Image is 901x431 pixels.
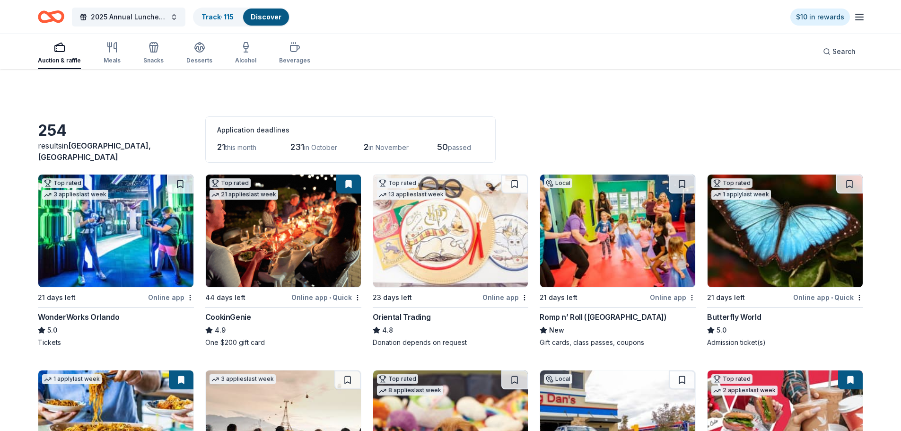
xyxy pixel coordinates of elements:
[72,8,185,26] button: 2025 Annual Luncheon
[290,142,304,152] span: 231
[540,311,666,323] div: Romp n’ Roll ([GEOGRAPHIC_DATA])
[832,46,856,57] span: Search
[235,38,256,69] button: Alcohol
[373,174,529,347] a: Image for Oriental TradingTop rated13 applieslast week23 days leftOnline appOriental Trading4.8Do...
[38,140,194,163] div: results
[540,338,696,347] div: Gift cards, class passes, coupons
[717,325,726,336] span: 5.0
[329,294,331,301] span: •
[377,178,418,188] div: Top rated
[186,57,212,64] div: Desserts
[42,190,108,200] div: 3 applies last week
[815,42,863,61] button: Search
[186,38,212,69] button: Desserts
[711,386,778,396] div: 2 applies last week
[279,38,310,69] button: Beverages
[143,38,164,69] button: Snacks
[38,57,81,64] div: Auction & raffle
[47,325,57,336] span: 5.0
[544,374,572,384] div: Local
[377,386,443,396] div: 8 applies last week
[38,141,151,162] span: [GEOGRAPHIC_DATA], [GEOGRAPHIC_DATA]
[711,178,752,188] div: Top rated
[205,292,245,303] div: 44 days left
[373,338,529,347] div: Donation depends on request
[193,8,290,26] button: Track· 115Discover
[210,374,276,384] div: 3 applies last week
[544,178,572,188] div: Local
[205,338,361,347] div: One $200 gift card
[38,311,119,323] div: WonderWorks Orlando
[279,57,310,64] div: Beverages
[540,175,695,287] img: Image for Romp n’ Roll (St. Petersburg)
[368,143,409,151] span: in November
[790,9,850,26] a: $10 in rewards
[448,143,471,151] span: passed
[217,124,484,136] div: Application deadlines
[91,11,166,23] span: 2025 Annual Luncheon
[205,174,361,347] a: Image for CookinGenieTop rated21 applieslast week44 days leftOnline app•QuickCookinGenie4.9One $2...
[201,13,234,21] a: Track· 115
[540,174,696,347] a: Image for Romp n’ Roll (St. Petersburg)Local21 days leftOnline appRomp n’ Roll ([GEOGRAPHIC_DATA]...
[206,175,361,287] img: Image for CookinGenie
[707,292,745,303] div: 21 days left
[711,374,752,384] div: Top rated
[42,178,83,188] div: Top rated
[549,325,564,336] span: New
[210,190,278,200] div: 21 applies last week
[205,311,251,323] div: CookinGenie
[437,142,448,152] span: 50
[707,311,761,323] div: Butterfly World
[38,38,81,69] button: Auction & raffle
[304,143,337,151] span: in October
[210,178,251,188] div: Top rated
[42,374,102,384] div: 1 apply last week
[38,292,76,303] div: 21 days left
[540,292,577,303] div: 21 days left
[708,175,863,287] img: Image for Butterfly World
[104,57,121,64] div: Meals
[373,175,528,287] img: Image for Oriental Trading
[382,325,393,336] span: 4.8
[707,174,863,347] a: Image for Butterfly WorldTop rated1 applylast week21 days leftOnline app•QuickButterfly World5.0A...
[373,292,412,303] div: 23 days left
[650,291,696,303] div: Online app
[215,325,226,336] span: 4.9
[143,57,164,64] div: Snacks
[104,38,121,69] button: Meals
[38,141,151,162] span: in
[291,291,361,303] div: Online app Quick
[38,6,64,28] a: Home
[707,338,863,347] div: Admission ticket(s)
[38,174,194,347] a: Image for WonderWorks OrlandoTop rated3 applieslast week21 days leftOnline appWonderWorks Orlando...
[38,175,193,287] img: Image for WonderWorks Orlando
[217,142,225,152] span: 21
[711,190,771,200] div: 1 apply last week
[38,338,194,347] div: Tickets
[377,374,418,384] div: Top rated
[793,291,863,303] div: Online app Quick
[251,13,281,21] a: Discover
[148,291,194,303] div: Online app
[235,57,256,64] div: Alcohol
[482,291,528,303] div: Online app
[225,143,256,151] span: this month
[373,311,431,323] div: Oriental Trading
[831,294,833,301] span: •
[377,190,446,200] div: 13 applies last week
[364,142,368,152] span: 2
[38,121,194,140] div: 254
